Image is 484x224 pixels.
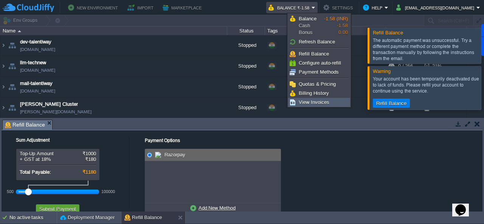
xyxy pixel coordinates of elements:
span: Balance [299,16,316,22]
div: Stopped [227,97,265,118]
div: Usage [386,26,466,35]
div: Stopped [227,77,265,97]
span: ₹180 [85,156,96,162]
span: ₹1180 [82,169,96,175]
a: [DOMAIN_NAME] [20,87,55,95]
div: Status [228,26,265,35]
span: Refresh Balance [299,39,335,45]
span: -1.58 0.00 [324,16,348,35]
a: Quotas & Pricing [289,80,350,88]
a: Configure auto-refill [289,59,350,67]
img: AMDAwAAAACH5BAEAAAAALAAAAAABAAEAAAICRAEAOw== [7,56,17,76]
span: Configure auto-refill [299,60,341,66]
a: Billing History [289,89,350,97]
a: [PERSON_NAME] Cluster [20,100,78,108]
span: Billing History [299,90,329,96]
a: [DOMAIN_NAME] [20,46,55,53]
button: Import [127,3,156,12]
button: Refill Balance [374,100,409,107]
span: -1.58 (INR) [324,16,348,22]
img: AMDAwAAAACH5BAEAAAAALAAAAAABAAEAAAICRAEAOw== [0,35,6,56]
a: Refill Balance [289,50,350,58]
a: [PERSON_NAME][DOMAIN_NAME] [20,108,92,116]
a: Add New Method [188,203,237,213]
div: Your account has been temporarily deactivated due to lack of funds. Please refill your account to... [373,76,479,94]
div: + GST at 18% [20,156,96,162]
span: Razorpay [163,152,185,158]
img: AMDAwAAAACH5BAEAAAAALAAAAAABAAEAAAICRAEAOw== [18,30,21,32]
span: Quotas & Pricing [299,81,336,87]
label: Sum Adjustment [6,137,50,143]
span: Refill Balance [5,120,45,130]
a: llm-technew [20,59,46,66]
div: No active tasks [9,212,57,224]
a: Refresh Balance [289,38,350,46]
button: Help [363,3,385,12]
span: Cash Bonus [299,15,324,36]
button: Deployment Manager [60,214,115,221]
button: Refill Balance [124,214,162,221]
u: Add New Method [199,205,236,211]
span: ₹1000 [82,151,96,156]
span: Refill Balance [373,30,403,36]
img: AMDAwAAAACH5BAEAAAAALAAAAAABAAEAAAICRAEAOw== [7,97,17,118]
img: AMDAwAAAACH5BAEAAAAALAAAAAABAAEAAAICRAEAOw== [0,56,6,76]
span: Refill Balance [299,51,329,57]
button: Submit Payment [37,205,78,212]
a: BalanceCashBonus-1.58 (INR)-1.580.00 [289,14,350,37]
a: Payment Methods [289,68,350,76]
div: Name [1,26,227,35]
div: The automatic payment was unsuccessful. Try a different payment method or complete the transactio... [373,37,479,62]
div: 100000 [101,189,115,194]
button: Settings [323,3,355,12]
img: CloudJiffy [3,3,54,12]
div: Top-Up Amount [20,151,96,156]
label: Payment Options [145,138,180,143]
div: 500 [7,189,14,194]
div: Stopped [227,56,265,76]
img: AMDAwAAAACH5BAEAAAAALAAAAAABAAEAAAICRAEAOw== [7,77,17,97]
button: New Environment [68,3,120,12]
span: View Invoices [299,99,329,105]
button: [EMAIL_ADDRESS][DOMAIN_NAME] [396,3,476,12]
div: Tags [265,26,386,35]
button: Balance ₹-1.58 [268,3,312,12]
button: Marketplace [163,3,204,12]
div: Stopped [227,35,265,56]
img: AMDAwAAAACH5BAEAAAAALAAAAAABAAEAAAICRAEAOw== [7,35,17,56]
img: AMDAwAAAACH5BAEAAAAALAAAAAABAAEAAAICRAEAOw== [0,97,6,118]
a: dev-talentiway [20,38,51,46]
iframe: chat widget [452,194,476,216]
div: Total Payable: [20,169,96,175]
a: mail-talentiway [20,80,53,87]
span: Warning [373,68,391,74]
span: [DOMAIN_NAME] [20,66,55,74]
img: AMDAwAAAACH5BAEAAAAALAAAAAABAAEAAAICRAEAOw== [0,77,6,97]
a: View Invoices [289,98,350,107]
span: Payment Methods [299,69,339,75]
